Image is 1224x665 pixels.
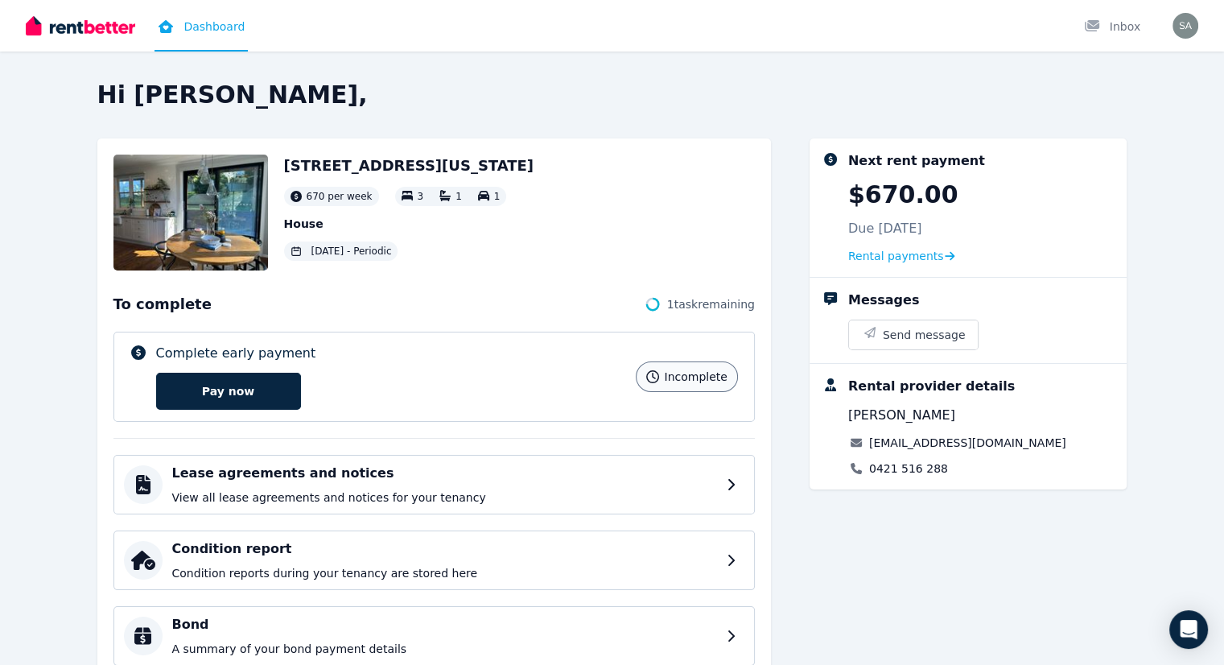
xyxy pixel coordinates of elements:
div: Rental provider details [848,377,1015,396]
span: 1 task remaining [667,296,755,312]
span: Rental payments [848,248,944,264]
button: Pay now [156,373,301,410]
div: Next rent payment [848,151,985,171]
span: [PERSON_NAME] [848,406,955,425]
p: A summary of your bond payment details [172,641,717,657]
img: RentBetter [26,14,135,38]
span: 1 [494,191,501,202]
span: Send message [883,327,966,343]
p: View all lease agreements and notices for your tenancy [172,489,717,506]
h2: [STREET_ADDRESS][US_STATE] [284,155,534,177]
p: $670.00 [848,180,958,209]
img: Property Url [113,155,268,271]
span: 670 per week [307,190,373,203]
p: Condition reports during your tenancy are stored here [172,565,717,581]
div: Inbox [1084,19,1140,35]
span: incomplete [664,369,727,385]
span: To complete [113,293,212,316]
h4: Bond [172,615,717,634]
span: 1 [455,191,462,202]
div: Open Intercom Messenger [1169,610,1208,649]
h4: Lease agreements and notices [172,464,717,483]
a: Rental payments [848,248,955,264]
div: Messages [848,291,919,310]
h2: Hi [PERSON_NAME], [97,81,1127,109]
img: Samuel Bloodsworth [1172,13,1198,39]
p: House [284,216,534,232]
h4: Condition report [172,539,717,559]
p: Complete early payment [156,344,316,363]
span: [DATE] - Periodic [311,245,392,258]
a: 0421 516 288 [869,461,948,477]
p: Due [DATE] [848,219,922,238]
a: [EMAIL_ADDRESS][DOMAIN_NAME] [869,435,1066,451]
span: 3 [418,191,424,202]
button: Send message [849,320,979,349]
